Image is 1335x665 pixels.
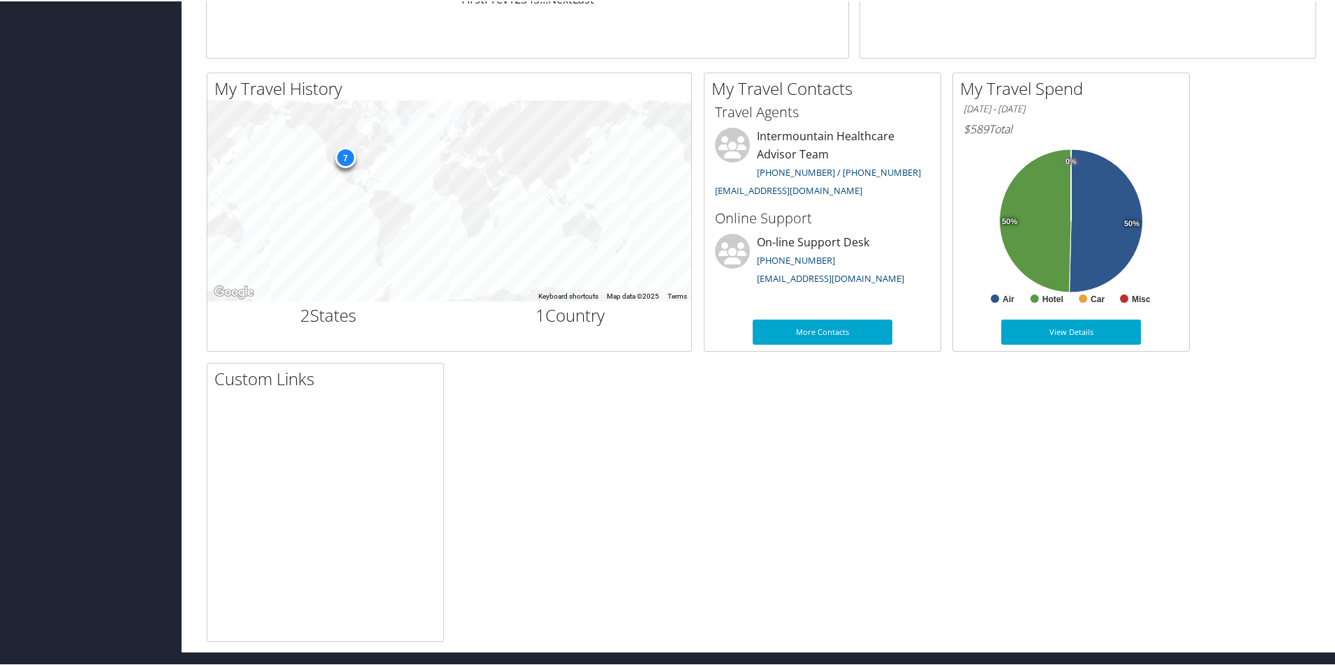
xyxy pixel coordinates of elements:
a: [EMAIL_ADDRESS][DOMAIN_NAME] [757,271,904,283]
h2: Custom Links [214,366,443,389]
text: Air [1003,293,1015,303]
text: Hotel [1042,293,1063,303]
h2: States [218,302,439,326]
a: Terms (opens in new tab) [667,291,687,299]
div: 7 [334,146,355,167]
a: View Details [1001,318,1141,343]
h2: Country [460,302,681,326]
span: $589 [964,120,989,135]
a: [PHONE_NUMBER] [757,253,835,265]
a: [EMAIL_ADDRESS][DOMAIN_NAME] [715,183,862,195]
text: Car [1091,293,1105,303]
img: Google [211,282,257,300]
tspan: 0% [1065,156,1077,165]
h2: My Travel Contacts [711,75,941,99]
tspan: 50% [1124,218,1139,227]
button: Keyboard shortcuts [538,290,598,300]
h3: Online Support [715,207,930,227]
h2: My Travel History [214,75,691,99]
a: Open this area in Google Maps (opens a new window) [211,282,257,300]
a: More Contacts [753,318,892,343]
h6: Total [964,120,1179,135]
span: 1 [536,302,545,325]
text: Misc [1132,293,1151,303]
h2: My Travel Spend [960,75,1189,99]
h6: [DATE] - [DATE] [964,101,1179,114]
a: [PHONE_NUMBER] / [PHONE_NUMBER] [757,165,921,177]
span: 2 [300,302,310,325]
h3: Travel Agents [715,101,930,121]
li: Intermountain Healthcare Advisor Team [708,126,937,201]
li: On-line Support Desk [708,232,937,290]
span: Map data ©2025 [607,291,659,299]
tspan: 50% [1002,216,1017,225]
